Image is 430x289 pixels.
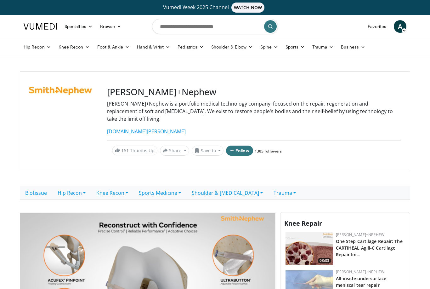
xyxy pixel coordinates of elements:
a: Trauma [268,186,301,199]
img: VuMedi Logo [24,23,57,30]
img: 781f413f-8da4-4df1-9ef9-bed9c2d6503b.150x105_q85_crop-smart_upscale.jpg [286,232,333,265]
a: Knee Recon [91,186,133,199]
button: Save to [192,146,224,156]
a: Trauma [308,41,337,53]
span: Knee Repair [284,219,322,228]
a: Vumedi Week 2025 ChannelWATCH NOW [25,3,405,13]
a: [PERSON_NAME]+Nephew [336,269,384,275]
a: Foot & Ankle [93,41,133,53]
input: Search topics, interventions [152,19,278,34]
button: Share [160,146,189,156]
a: A [394,20,406,33]
a: 1305 followers [255,148,282,154]
span: 03:33 [318,258,331,263]
a: 161 Thumbs Up [112,146,157,155]
a: Sports Medicine [133,186,186,199]
a: [DOMAIN_NAME][PERSON_NAME] [107,128,186,135]
a: Hip Recon [20,41,55,53]
a: Shoulder & Elbow [207,41,257,53]
a: Favorites [364,20,390,33]
button: Follow [226,146,253,156]
h3: [PERSON_NAME]+Nephew [107,87,401,97]
a: All-inside undersurface meniscal tear repair [336,275,386,288]
a: Shoulder & [MEDICAL_DATA] [186,186,268,199]
a: Hip Recon [52,186,91,199]
a: 03:33 [286,232,333,265]
a: Pediatrics [174,41,207,53]
span: 161 [121,147,129,153]
a: [PERSON_NAME]+Nephew [336,232,384,237]
a: Sports [282,41,309,53]
a: Hand & Wrist [133,41,174,53]
a: One Step Cartilage Repair: The CARTIHEAL Agili-C Cartilage Repair Im… [336,238,403,257]
a: Browse [96,20,125,33]
p: [PERSON_NAME]+Nephew is a portfolio medical technology company, focused on the repair, regenerati... [107,100,401,123]
a: Specialties [61,20,96,33]
span: WATCH NOW [231,3,265,13]
a: Biotissue [20,186,52,199]
a: Knee Recon [55,41,93,53]
a: Spine [257,41,281,53]
a: Business [337,41,369,53]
